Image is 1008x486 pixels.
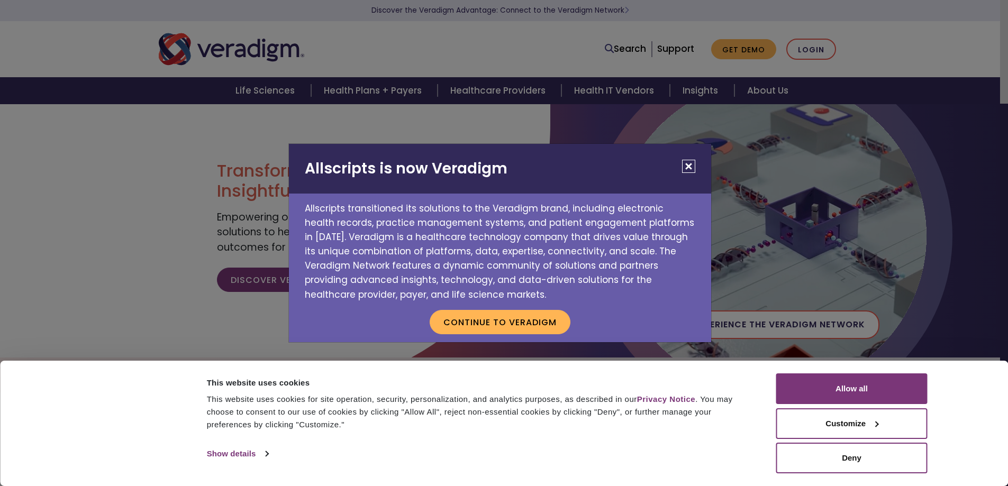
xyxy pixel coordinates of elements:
[776,373,928,404] button: Allow all
[430,310,570,334] button: Continue to Veradigm
[207,377,752,389] div: This website uses cookies
[207,393,752,431] div: This website uses cookies for site operation, security, personalization, and analytics purposes, ...
[207,446,268,462] a: Show details
[776,408,928,439] button: Customize
[289,144,711,194] h2: Allscripts is now Veradigm
[289,194,711,302] p: Allscripts transitioned its solutions to the Veradigm brand, including electronic health records,...
[682,160,695,173] button: Close
[776,443,928,473] button: Deny
[637,395,695,404] a: Privacy Notice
